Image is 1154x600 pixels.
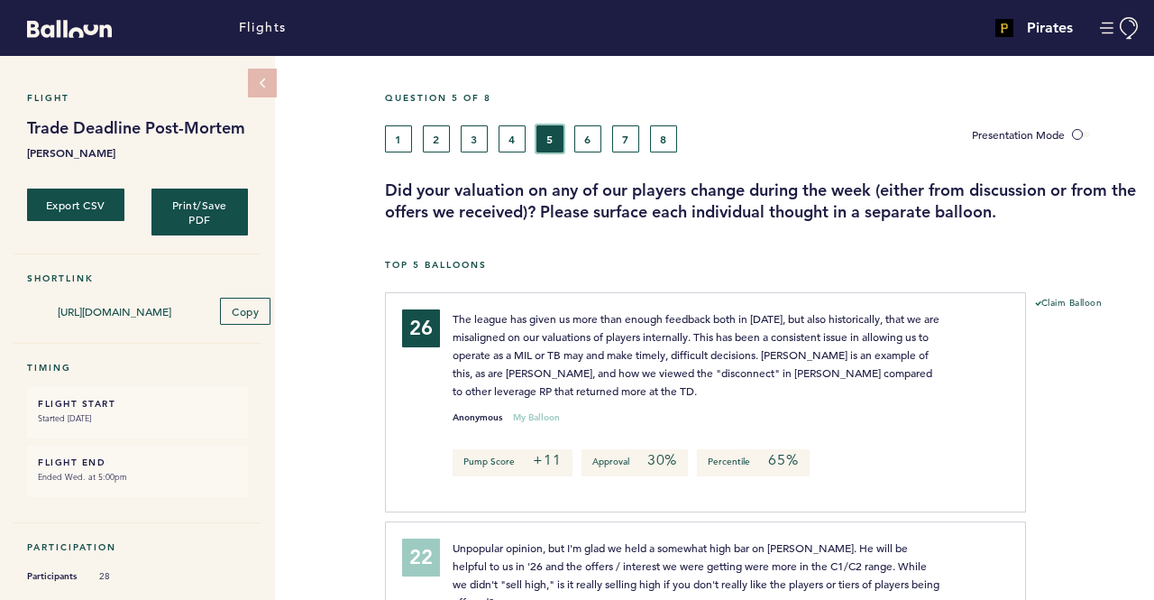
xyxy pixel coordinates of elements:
[536,125,563,152] button: 5
[385,125,412,152] button: 1
[1035,297,1103,311] button: Claim Balloon
[453,311,942,398] span: The league has given us more than enough feedback both in [DATE], but also historically, that we ...
[1100,17,1140,40] button: Manage Account
[533,451,561,469] em: +11
[385,259,1140,271] h5: Top 5 Balloons
[27,568,81,586] span: Participants
[99,570,153,583] span: 28
[27,117,248,139] h1: Trade Deadline Post-Mortem
[38,410,237,428] small: Started [DATE]
[499,125,526,152] button: 4
[612,125,639,152] button: 7
[239,18,287,38] a: Flights
[232,304,259,318] span: Copy
[385,92,1140,104] h5: Question 5 of 8
[582,449,688,476] p: Approval
[423,125,450,152] button: 2
[697,449,809,476] p: Percentile
[38,398,237,410] h6: FLIGHT START
[27,20,112,38] svg: Balloon
[461,125,488,152] button: 3
[402,309,440,347] div: 26
[38,457,237,468] h6: FLIGHT END
[27,362,248,374] h5: Timing
[27,92,248,104] h5: Flight
[650,125,677,152] button: 8
[453,449,572,476] p: Pump Score
[27,189,124,221] button: Export CSV
[151,189,249,235] button: Print/Save PDF
[38,468,237,486] small: Ended Wed. at 5:00pm
[972,127,1065,142] span: Presentation Mode
[768,451,798,469] em: 65%
[453,413,502,422] small: Anonymous
[574,125,601,152] button: 6
[220,298,270,325] button: Copy
[513,413,560,422] small: My Balloon
[27,143,248,162] b: [PERSON_NAME]
[402,539,440,577] div: 22
[14,18,112,37] a: Balloon
[27,272,248,284] h5: Shortlink
[1027,17,1073,39] h4: Pirates
[385,180,1140,223] h3: Did your valuation on any of our players change during the week (either from discussion or from t...
[647,451,677,469] em: 30%
[27,541,248,553] h5: Participation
